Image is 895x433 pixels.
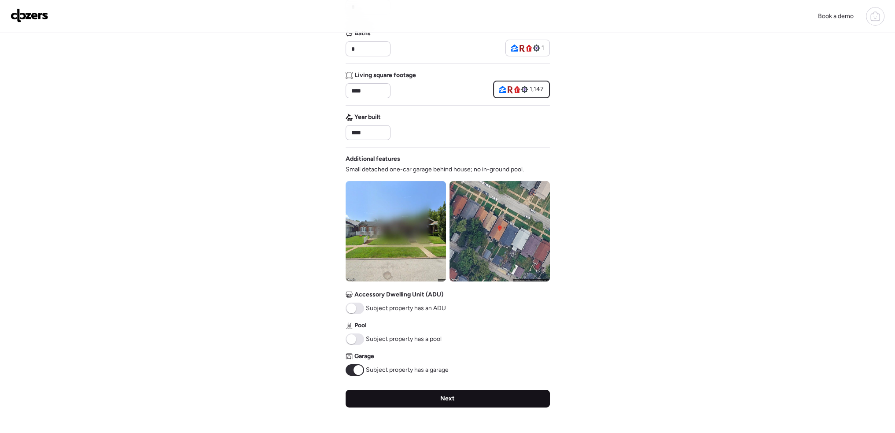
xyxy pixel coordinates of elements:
span: Garage [354,352,374,361]
span: 1 [541,44,544,52]
span: Subject property has a garage [366,366,449,374]
span: 1,147 [530,85,544,94]
span: Small detached one-car garage behind house; no in-ground pool. [346,165,524,174]
span: Book a demo [818,12,854,20]
img: Logo [11,8,48,22]
span: Baths [354,29,371,38]
span: Living square footage [354,71,416,80]
span: Accessory Dwelling Unit (ADU) [354,290,443,299]
span: Next [440,394,455,403]
span: Subject property has a pool [366,335,442,344]
span: Year built [354,113,381,122]
span: Subject property has an ADU [366,304,446,313]
span: Additional features [346,155,400,163]
span: Pool [354,321,366,330]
